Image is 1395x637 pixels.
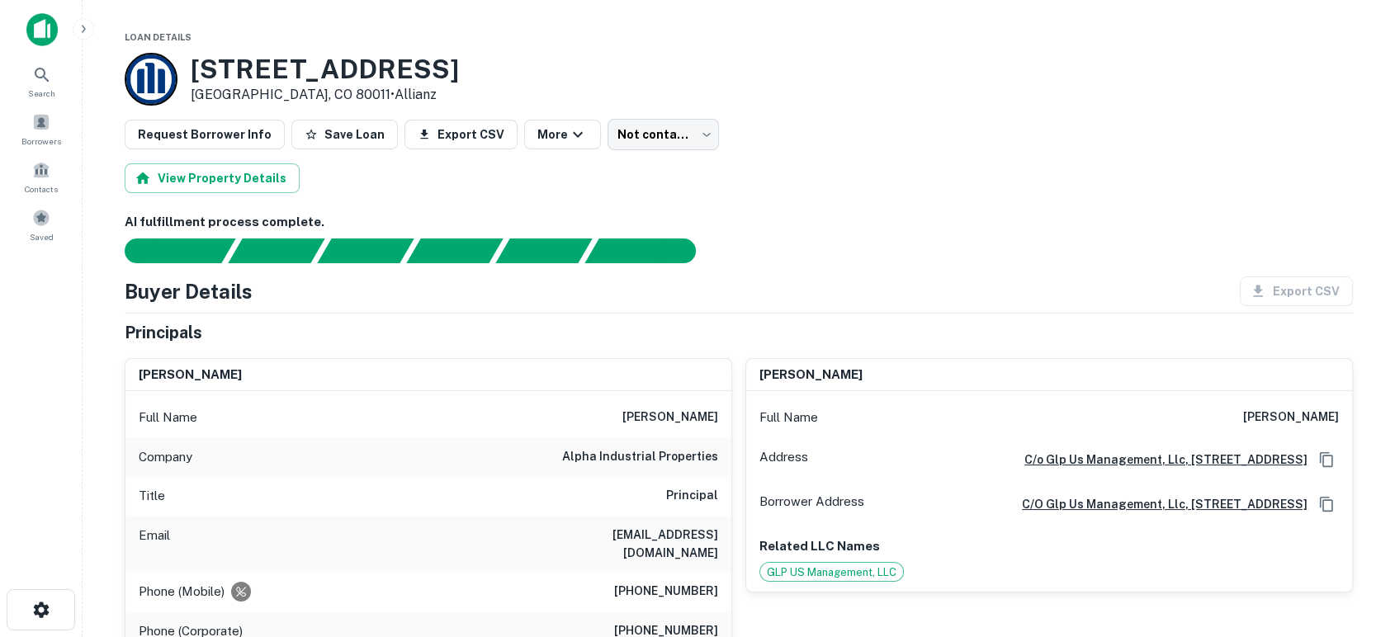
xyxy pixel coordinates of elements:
[1314,447,1339,472] button: Copy Address
[759,366,863,385] h6: [PERSON_NAME]
[30,230,54,243] span: Saved
[622,408,718,427] h6: [PERSON_NAME]
[1312,505,1395,584] iframe: Chat Widget
[760,564,903,581] span: GLP US Management, LLC
[21,134,61,148] span: Borrowers
[317,238,414,263] div: Documents found, AI parsing details...
[191,54,459,85] h3: [STREET_ADDRESS]
[524,120,601,149] button: More
[1011,451,1308,469] a: C/o Glp Us Management, Llc, [STREET_ADDRESS]
[1009,495,1308,513] a: c/o glp us management, llc, [STREET_ADDRESS]
[406,238,503,263] div: Principals found, AI now looking for contact information...
[228,238,324,263] div: Your request is received and processing...
[291,120,398,149] button: Save Loan
[585,238,716,263] div: AI fulfillment process complete.
[5,59,78,103] a: Search
[125,163,300,193] button: View Property Details
[759,492,864,517] p: Borrower Address
[125,276,253,306] h4: Buyer Details
[608,119,719,150] div: Not contacted
[125,32,192,42] span: Loan Details
[139,408,197,427] p: Full Name
[28,87,55,100] span: Search
[105,238,229,263] div: Sending borrower request to AI...
[666,486,718,506] h6: Principal
[125,120,285,149] button: Request Borrower Info
[5,154,78,199] a: Contacts
[5,106,78,151] a: Borrowers
[139,526,170,562] p: Email
[614,582,718,602] h6: [PHONE_NUMBER]
[191,85,459,105] p: [GEOGRAPHIC_DATA], CO 80011 •
[520,526,718,562] h6: [EMAIL_ADDRESS][DOMAIN_NAME]
[395,87,437,102] a: Allianz
[139,582,225,602] p: Phone (Mobile)
[759,447,808,472] p: Address
[562,447,718,467] h6: alpha industrial properties
[25,182,58,196] span: Contacts
[404,120,518,149] button: Export CSV
[5,202,78,247] a: Saved
[1314,492,1339,517] button: Copy Address
[139,447,192,467] p: Company
[139,486,165,506] p: Title
[759,536,1339,556] p: Related LLC Names
[26,13,58,46] img: capitalize-icon.png
[125,213,1353,232] h6: AI fulfillment process complete.
[125,320,202,345] h5: Principals
[759,408,818,427] p: Full Name
[231,582,251,602] div: Requests to not be contacted at this number
[495,238,592,263] div: Principals found, still searching for contact information. This may take time...
[139,366,242,385] h6: [PERSON_NAME]
[1243,408,1339,427] h6: [PERSON_NAME]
